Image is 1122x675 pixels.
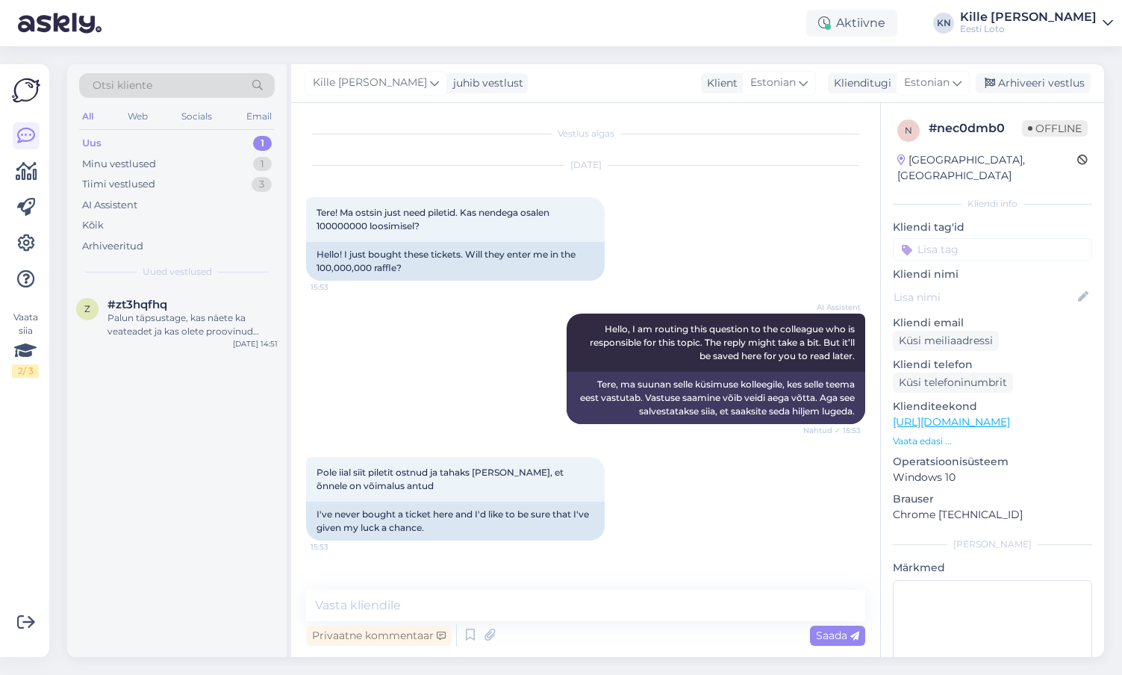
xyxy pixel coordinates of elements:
[893,435,1092,448] p: Vaata edasi ...
[125,107,151,126] div: Web
[12,311,39,378] div: Vaata siia
[12,76,40,105] img: Askly Logo
[317,467,566,491] span: Pole iial siit piletit ostnud ja tahaks [PERSON_NAME], et õnnele on võimalus antud
[805,302,861,313] span: AI Assistent
[929,119,1022,137] div: # nec0dmb0
[82,136,102,151] div: Uus
[893,238,1092,261] input: Lisa tag
[960,23,1097,35] div: Eesti Loto
[750,75,796,91] span: Estonian
[904,75,950,91] span: Estonian
[243,107,275,126] div: Email
[893,331,999,351] div: Küsi meiliaadressi
[701,75,738,91] div: Klient
[313,75,427,91] span: Kille [PERSON_NAME]
[107,298,167,311] span: #zt3hqfhq
[893,415,1010,429] a: [URL][DOMAIN_NAME]
[803,425,861,436] span: Nähtud ✓ 15:53
[816,629,859,642] span: Saada
[306,242,605,281] div: Hello! I just bought these tickets. Will they enter me in the 100,000,000 raffle?
[893,454,1092,470] p: Operatsioonisüsteem
[976,73,1091,93] div: Arhiveeri vestlus
[806,10,897,37] div: Aktiivne
[253,136,272,151] div: 1
[893,470,1092,485] p: Windows 10
[306,626,452,646] div: Privaatne kommentaar
[893,357,1092,373] p: Kliendi telefon
[893,197,1092,211] div: Kliendi info
[447,75,523,91] div: juhib vestlust
[306,158,865,172] div: [DATE]
[893,267,1092,282] p: Kliendi nimi
[897,152,1077,184] div: [GEOGRAPHIC_DATA], [GEOGRAPHIC_DATA]
[828,75,891,91] div: Klienditugi
[1022,120,1088,137] span: Offline
[893,507,1092,523] p: Chrome [TECHNICAL_ID]
[960,11,1113,35] a: Kille [PERSON_NAME]Eesti Loto
[960,11,1097,23] div: Kille [PERSON_NAME]
[317,207,552,231] span: Tere! Ma ostsin just need piletid. Kas nendega osalen 100000000 loosimisel?
[178,107,215,126] div: Socials
[252,177,272,192] div: 3
[82,198,137,213] div: AI Assistent
[82,157,156,172] div: Minu vestlused
[82,177,155,192] div: Tiimi vestlused
[893,220,1092,235] p: Kliendi tag'id
[12,364,39,378] div: 2 / 3
[306,127,865,140] div: Vestlus algas
[84,303,90,314] span: z
[893,315,1092,331] p: Kliendi email
[311,281,367,293] span: 15:53
[253,157,272,172] div: 1
[905,125,912,136] span: n
[143,265,212,279] span: Uued vestlused
[93,78,152,93] span: Otsi kliente
[79,107,96,126] div: All
[933,13,954,34] div: KN
[893,399,1092,414] p: Klienditeekond
[893,373,1013,393] div: Küsi telefoninumbrit
[567,372,865,424] div: Tere, ma suunan selle küsimuse kolleegile, kes selle teema eest vastutab. Vastuse saamine võib ve...
[306,502,605,541] div: I've never bought a ticket here and I'd like to be sure that I've given my luck a chance.
[893,491,1092,507] p: Brauser
[893,538,1092,551] div: [PERSON_NAME]
[590,323,857,361] span: Hello, I am routing this question to the colleague who is responsible for this topic. The reply m...
[107,311,278,338] div: Palun täpsustage, kas näete ka veateadet ja kas olete proovinud veebilehitseja vahemälu ja küpsis...
[894,289,1075,305] input: Lisa nimi
[893,560,1092,576] p: Märkmed
[311,541,367,553] span: 15:53
[233,338,278,349] div: [DATE] 14:51
[82,218,104,233] div: Kõik
[82,239,143,254] div: Arhiveeritud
